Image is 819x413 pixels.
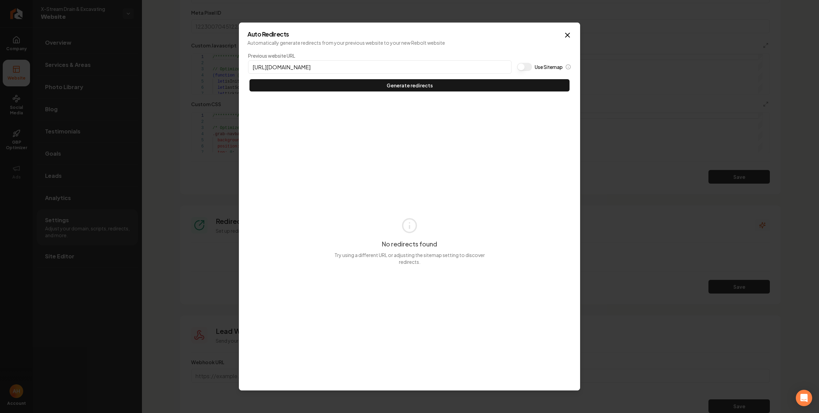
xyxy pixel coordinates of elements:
label: Use Sitemap [535,63,563,70]
p: Automatically generate redirects from your previous website to your new Rebolt website [247,39,572,46]
p: Try using a different URL or adjusting the sitemap setting to discover redirects. [333,252,486,265]
h3: No redirects found [382,239,437,249]
h2: Auto Redirects [247,31,572,37]
button: Generate redirects [249,79,570,91]
input: https://rebolthq.com [248,60,512,74]
label: Previous website URL [248,52,512,59]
